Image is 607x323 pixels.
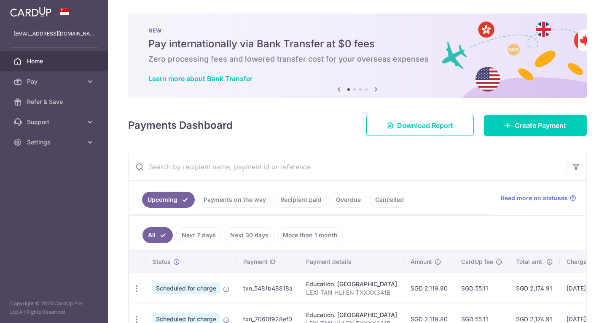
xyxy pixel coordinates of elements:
[397,120,453,130] span: Download Report
[411,258,432,266] span: Amount
[404,273,454,304] td: SGD 2,119.80
[27,57,83,65] span: Home
[153,258,171,266] span: Status
[27,98,83,106] span: Refer & Save
[142,227,173,243] a: All
[153,282,220,294] span: Scheduled for charge
[128,14,587,98] img: Bank transfer banner
[515,120,566,130] span: Create Payment
[129,153,566,180] input: Search by recipient name, payment id or reference
[148,27,567,34] p: NEW
[176,227,221,243] a: Next 7 days
[225,227,274,243] a: Next 30 days
[306,288,397,297] p: LEXI TAN HUI EN TXXXX341B
[454,273,509,304] td: SGD 55.11
[236,273,299,304] td: txn_5481b48818a
[27,77,83,86] span: Pay
[275,192,327,208] a: Recipient paid
[501,194,568,202] span: Read more on statuses
[198,192,271,208] a: Payments on the way
[148,54,567,64] h6: Zero processing fees and lowered transfer cost for your overseas expenses
[148,37,567,51] h5: Pay internationally via Bank Transfer at $0 fees
[27,138,83,147] span: Settings
[277,227,343,243] a: More than 1 month
[306,311,397,319] div: Education. [GEOGRAPHIC_DATA]
[484,115,587,136] a: Create Payment
[501,194,576,202] a: Read more on statuses
[567,258,601,266] span: Charge date
[128,118,233,133] h4: Payments Dashboard
[236,251,299,273] th: Payment ID
[299,251,404,273] th: Payment details
[509,273,560,304] td: SGD 2,174.91
[306,280,397,288] div: Education. [GEOGRAPHIC_DATA]
[27,118,83,126] span: Support
[370,192,409,208] a: Cancelled
[142,192,195,208] a: Upcoming
[366,115,474,136] a: Download Report
[330,192,366,208] a: Overdue
[13,30,94,38] p: [EMAIL_ADDRESS][DOMAIN_NAME]
[516,258,544,266] span: Total amt.
[148,74,252,83] a: Learn more about Bank Transfer
[461,258,493,266] span: CardUp fee
[10,7,51,17] img: CardUp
